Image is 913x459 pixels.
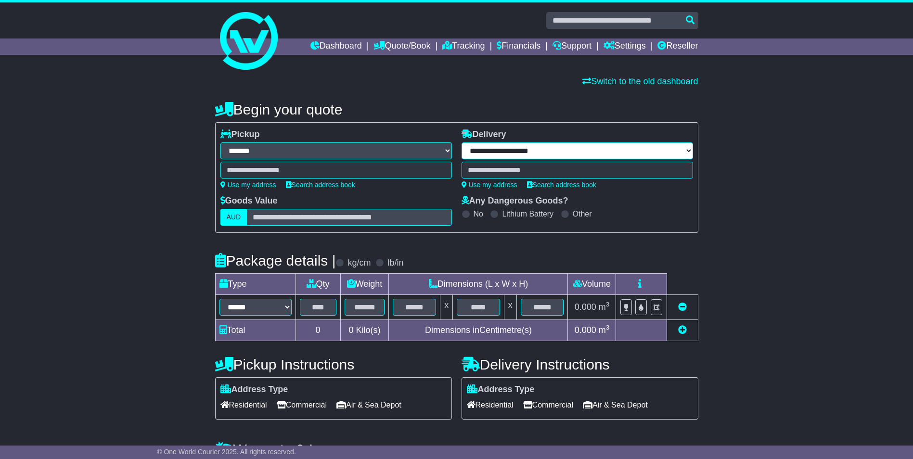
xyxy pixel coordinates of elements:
td: Dimensions (L x W x H) [389,274,568,295]
a: Use my address [220,181,276,189]
td: Volume [568,274,616,295]
td: Qty [296,274,340,295]
td: Total [215,320,296,341]
a: Dashboard [310,38,362,55]
span: 0.000 [575,325,596,335]
label: Delivery [462,129,506,140]
span: © One World Courier 2025. All rights reserved. [157,448,296,456]
td: 0 [296,320,340,341]
td: Kilo(s) [340,320,389,341]
span: 0 [348,325,353,335]
label: No [474,209,483,218]
a: Quote/Book [373,38,430,55]
label: Any Dangerous Goods? [462,196,568,206]
a: Tracking [442,38,485,55]
span: Residential [220,397,267,412]
a: Financials [497,38,540,55]
a: Settings [604,38,646,55]
span: 0.000 [575,302,596,312]
label: lb/in [387,258,403,268]
a: Reseller [657,38,698,55]
span: Air & Sea Depot [336,397,401,412]
sup: 3 [606,301,610,308]
a: Remove this item [678,302,687,312]
span: Commercial [523,397,573,412]
h4: Warranty & Insurance [215,441,698,457]
a: Support [553,38,592,55]
a: Add new item [678,325,687,335]
h4: Package details | [215,253,336,268]
sup: 3 [606,324,610,331]
label: Goods Value [220,196,278,206]
td: Weight [340,274,389,295]
h4: Delivery Instructions [462,357,698,372]
a: Switch to the old dashboard [582,76,698,86]
label: kg/cm [347,258,371,268]
td: x [440,295,453,320]
span: Air & Sea Depot [583,397,648,412]
h4: Begin your quote [215,102,698,117]
span: m [599,325,610,335]
label: AUD [220,209,247,226]
a: Search address book [286,181,355,189]
label: Other [573,209,592,218]
a: Search address book [527,181,596,189]
label: Lithium Battery [502,209,553,218]
label: Pickup [220,129,260,140]
span: Residential [467,397,514,412]
a: Use my address [462,181,517,189]
label: Address Type [467,384,535,395]
td: Dimensions in Centimetre(s) [389,320,568,341]
label: Address Type [220,384,288,395]
td: x [504,295,516,320]
h4: Pickup Instructions [215,357,452,372]
span: m [599,302,610,312]
span: Commercial [277,397,327,412]
td: Type [215,274,296,295]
